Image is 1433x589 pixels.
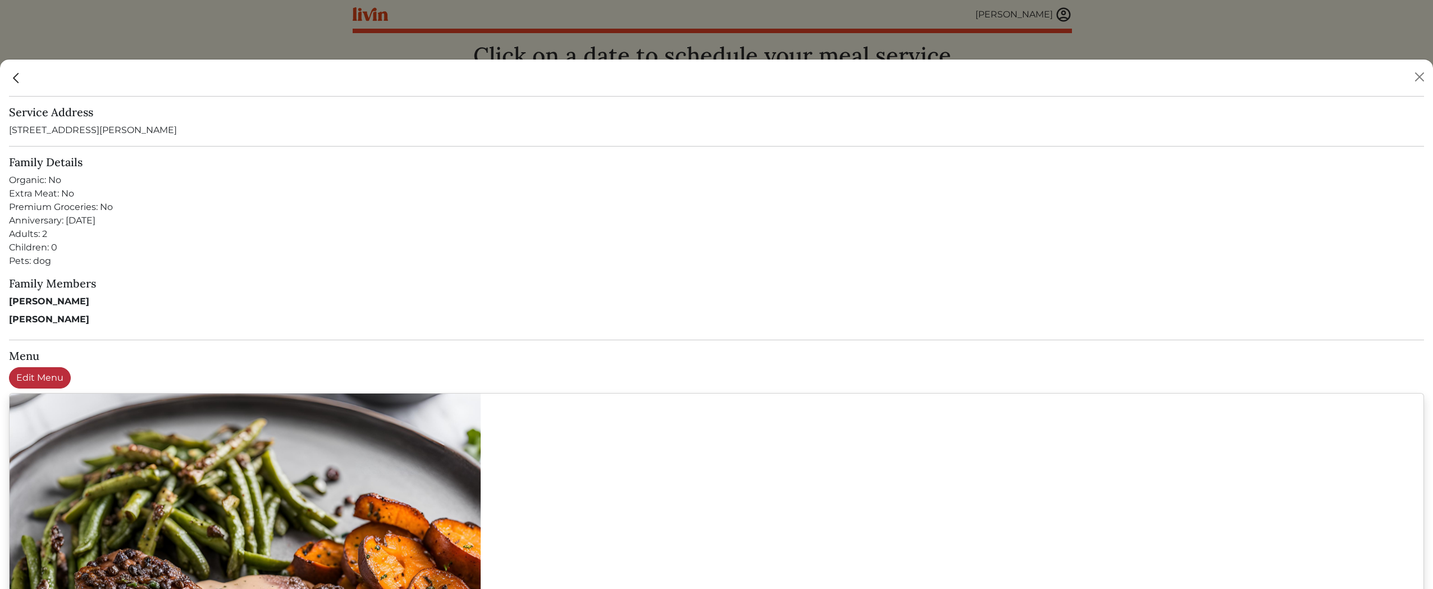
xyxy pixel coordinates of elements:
[9,367,71,389] a: Edit Menu
[1411,68,1429,86] button: Close
[9,187,1424,200] div: Extra Meat: No
[9,349,1424,363] h5: Menu
[9,200,1424,214] div: Premium Groceries: No
[9,106,1424,119] h5: Service Address
[9,106,1424,137] div: [STREET_ADDRESS][PERSON_NAME]
[9,71,24,85] img: back_caret-0738dc900bf9763b5e5a40894073b948e17d9601fd527fca9689b06ce300169f.svg
[9,156,1424,169] h5: Family Details
[9,173,1424,187] div: Organic: No
[9,214,1424,268] div: Anniversary: [DATE] Adults: 2 Children: 0 Pets: dog
[9,314,89,325] strong: [PERSON_NAME]
[9,296,89,307] strong: [PERSON_NAME]
[9,277,1424,290] h5: Family Members
[9,70,24,84] a: Close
